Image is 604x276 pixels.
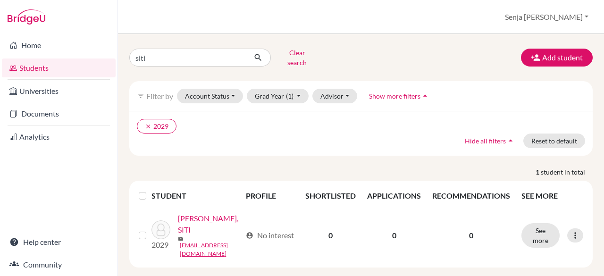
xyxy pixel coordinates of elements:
img: Bridge-U [8,9,45,25]
button: Clear search [271,45,323,70]
th: SEE MORE [516,184,589,207]
a: Universities [2,82,116,100]
img: YUNITIARA IRA SAPUTRA, SITI [151,220,170,239]
button: Reset to default [523,134,585,148]
span: mail [178,236,184,242]
input: Find student by name... [129,49,246,67]
i: arrow_drop_up [506,136,515,145]
button: Senja [PERSON_NAME] [501,8,593,26]
span: (1) [286,92,294,100]
th: PROFILE [240,184,300,207]
a: Community [2,255,116,274]
a: Students [2,59,116,77]
button: See more [521,223,560,248]
span: Filter by [146,92,173,100]
i: clear [145,123,151,130]
span: Hide all filters [465,137,506,145]
button: Advisor [312,89,357,103]
div: No interest [246,230,294,241]
a: [EMAIL_ADDRESS][DOMAIN_NAME] [180,241,242,258]
th: STUDENT [151,184,240,207]
button: Hide all filtersarrow_drop_up [457,134,523,148]
i: filter_list [137,92,144,100]
a: Home [2,36,116,55]
button: Grad Year(1) [247,89,309,103]
button: Account Status [177,89,243,103]
i: arrow_drop_up [420,91,430,100]
span: student in total [541,167,593,177]
a: Help center [2,233,116,251]
p: 2029 [151,239,170,251]
strong: 1 [536,167,541,177]
th: SHORTLISTED [300,184,361,207]
button: Add student [521,49,593,67]
button: clear2029 [137,119,176,134]
td: 0 [361,207,427,264]
th: RECOMMENDATIONS [427,184,516,207]
a: Analytics [2,127,116,146]
a: Documents [2,104,116,123]
td: 0 [300,207,361,264]
p: 0 [432,230,510,241]
button: Show more filtersarrow_drop_up [361,89,438,103]
th: APPLICATIONS [361,184,427,207]
span: account_circle [246,232,253,239]
a: [PERSON_NAME], SITI [178,213,242,235]
span: Show more filters [369,92,420,100]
